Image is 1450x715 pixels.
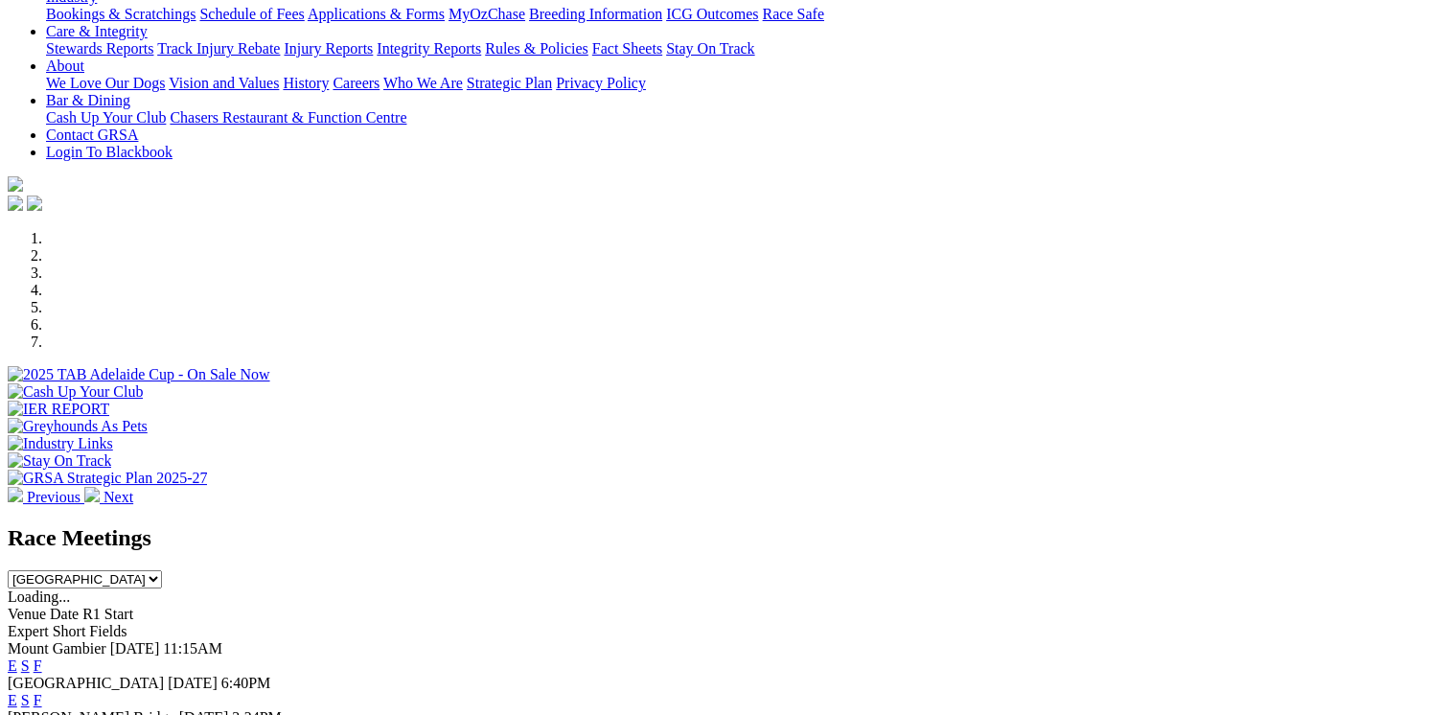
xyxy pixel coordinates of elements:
[8,366,270,383] img: 2025 TAB Adelaide Cup - On Sale Now
[163,640,222,657] span: 11:15AM
[46,109,1442,127] div: Bar & Dining
[8,640,106,657] span: Mount Gambier
[308,6,445,22] a: Applications & Forms
[8,435,113,452] img: Industry Links
[8,487,23,502] img: chevron-left-pager-white.svg
[46,40,153,57] a: Stewards Reports
[46,23,148,39] a: Care & Integrity
[34,657,42,674] a: F
[46,6,196,22] a: Bookings & Scratchings
[84,489,133,505] a: Next
[377,40,481,57] a: Integrity Reports
[21,657,30,674] a: S
[170,109,406,126] a: Chasers Restaurant & Function Centre
[46,109,166,126] a: Cash Up Your Club
[46,6,1442,23] div: Industry
[449,6,525,22] a: MyOzChase
[8,176,23,192] img: logo-grsa-white.png
[8,588,70,605] span: Loading...
[46,144,173,160] a: Login To Blackbook
[556,75,646,91] a: Privacy Policy
[283,75,329,91] a: History
[46,92,130,108] a: Bar & Dining
[110,640,160,657] span: [DATE]
[46,58,84,74] a: About
[89,623,127,639] span: Fields
[8,525,1442,551] h2: Race Meetings
[8,489,84,505] a: Previous
[592,40,662,57] a: Fact Sheets
[34,692,42,708] a: F
[485,40,588,57] a: Rules & Policies
[46,75,1442,92] div: About
[169,75,279,91] a: Vision and Values
[666,6,758,22] a: ICG Outcomes
[21,692,30,708] a: S
[221,675,271,691] span: 6:40PM
[8,606,46,622] span: Venue
[762,6,823,22] a: Race Safe
[168,675,218,691] span: [DATE]
[383,75,463,91] a: Who We Are
[8,418,148,435] img: Greyhounds As Pets
[53,623,86,639] span: Short
[8,657,17,674] a: E
[467,75,552,91] a: Strategic Plan
[8,452,111,470] img: Stay On Track
[46,75,165,91] a: We Love Our Dogs
[84,487,100,502] img: chevron-right-pager-white.svg
[284,40,373,57] a: Injury Reports
[8,196,23,211] img: facebook.svg
[8,383,143,401] img: Cash Up Your Club
[8,401,109,418] img: IER REPORT
[666,40,754,57] a: Stay On Track
[157,40,280,57] a: Track Injury Rebate
[27,196,42,211] img: twitter.svg
[8,692,17,708] a: E
[46,127,138,143] a: Contact GRSA
[104,489,133,505] span: Next
[333,75,380,91] a: Careers
[8,470,207,487] img: GRSA Strategic Plan 2025-27
[50,606,79,622] span: Date
[529,6,662,22] a: Breeding Information
[8,623,49,639] span: Expert
[199,6,304,22] a: Schedule of Fees
[8,675,164,691] span: [GEOGRAPHIC_DATA]
[46,40,1442,58] div: Care & Integrity
[82,606,133,622] span: R1 Start
[27,489,81,505] span: Previous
